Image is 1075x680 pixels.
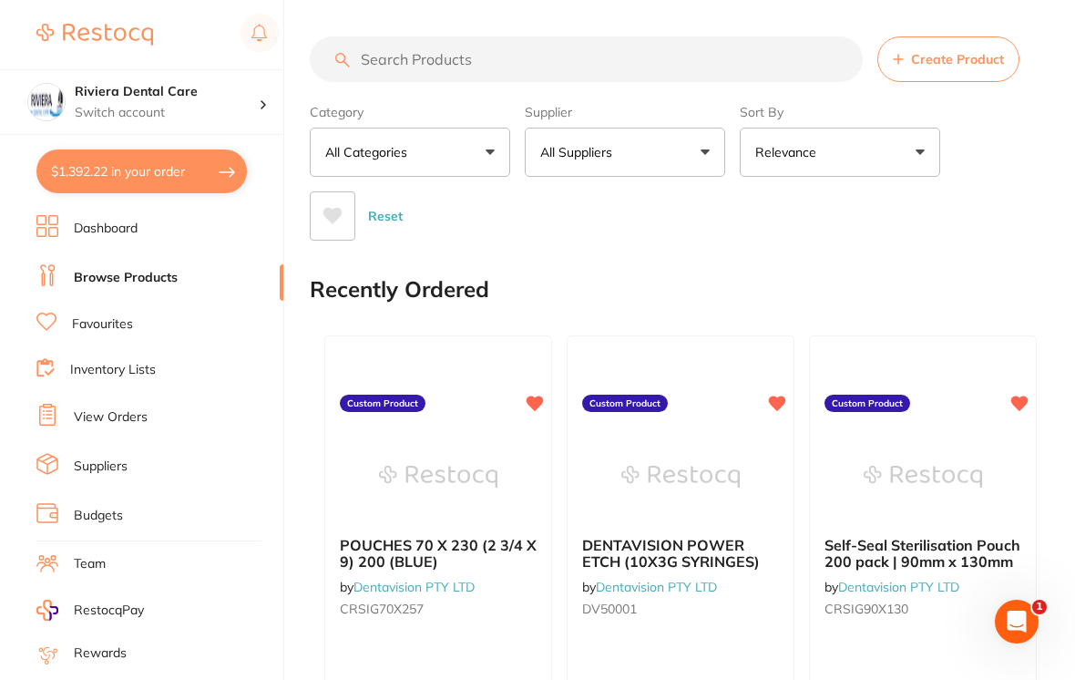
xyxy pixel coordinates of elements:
[74,602,144,620] span: RestocqPay
[36,600,58,621] img: RestocqPay
[310,277,489,303] h2: Recently Ordered
[596,579,717,595] a: Dentavision PTY LTD
[340,602,537,616] small: CRSIG70X257
[582,579,717,595] span: by
[353,579,475,595] a: Dentavision PTY LTD
[363,191,408,241] button: Reset
[582,537,779,571] b: DENTAVISION POWER ETCH (10X3G SYRINGES)
[877,36,1019,82] button: Create Product
[74,220,138,238] a: Dashboard
[36,600,144,621] a: RestocqPay
[74,555,106,573] a: Team
[621,431,740,522] img: DENTAVISION POWER ETCH (10X3G SYRINGES)
[36,24,153,46] img: Restocq Logo
[995,600,1039,644] iframe: Intercom live chat
[340,395,425,413] label: Custom Product
[864,431,982,522] img: Self-Seal Sterilisation Pouch 200 pack | 90mm x 130mm
[1032,600,1047,614] span: 1
[582,395,668,413] label: Custom Product
[74,458,128,476] a: Suppliers
[74,644,127,663] a: Rewards
[340,537,537,571] b: POUCHES 70 X 230 (2 3/4 X 9) 200 (BLUE)
[310,104,510,120] label: Category
[74,269,178,287] a: Browse Products
[379,431,497,522] img: POUCHES 70 X 230 (2 3/4 X 9) 200 (BLUE)
[824,537,1021,571] b: Self-Seal Sterilisation Pouch 200 pack | 90mm x 130mm
[72,315,133,334] a: Favourites
[582,602,779,616] small: DV50001
[911,52,1004,67] span: Create Product
[70,361,156,379] a: Inventory Lists
[755,143,824,161] p: Relevance
[74,408,148,427] a: View Orders
[740,128,940,177] button: Relevance
[740,104,940,120] label: Sort By
[36,149,247,193] button: $1,392.22 in your order
[525,128,725,177] button: All Suppliers
[75,83,259,101] h4: Riviera Dental Care
[75,104,259,122] p: Switch account
[824,395,910,413] label: Custom Product
[838,579,959,595] a: Dentavision PTY LTD
[824,579,959,595] span: by
[36,14,153,56] a: Restocq Logo
[310,128,510,177] button: All Categories
[340,579,475,595] span: by
[824,602,1021,616] small: CRSIG90X130
[540,143,619,161] p: All Suppliers
[74,507,123,525] a: Budgets
[28,84,65,120] img: Riviera Dental Care
[525,104,725,120] label: Supplier
[310,36,863,82] input: Search Products
[325,143,415,161] p: All Categories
